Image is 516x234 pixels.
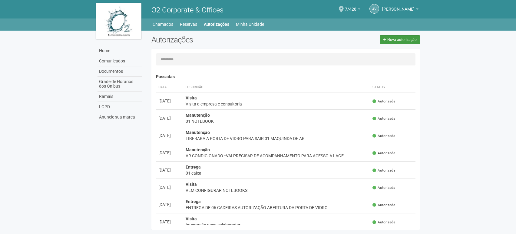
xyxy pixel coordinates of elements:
th: Descrição [183,82,370,92]
strong: Manutenção [186,113,210,118]
div: ENTREGA DE 06 CADEIRAS AUTORIZAÇÃO ABERTURA DA PORTA DE VIDRO [186,205,368,211]
span: Autorizada [372,220,395,225]
div: [DATE] [158,115,181,121]
a: Autorizações [204,20,229,28]
div: [DATE] [158,132,181,139]
a: AV [369,4,379,14]
div: 01 NOTEBOOK [186,118,368,124]
strong: Manutenção [186,130,210,135]
a: Grade de Horários dos Ônibus [98,77,142,92]
div: [DATE] [158,98,181,104]
a: Reservas [180,20,197,28]
strong: Manutenção [186,147,210,152]
span: Autorizada [372,133,395,139]
strong: Visita [186,95,197,100]
strong: Entrega [186,199,201,204]
div: [DATE] [158,202,181,208]
a: LGPD [98,102,142,112]
span: Autorizada [372,151,395,156]
a: Comunicados [98,56,142,66]
a: Ramais [98,92,142,102]
span: Autorizada [372,202,395,208]
span: Autorizada [372,185,395,190]
div: 01 caixa [186,170,368,176]
h4: Passadas [156,75,415,79]
div: [DATE] [158,184,181,190]
th: Data [156,82,183,92]
span: Autorizada [372,168,395,173]
div: VEM CONFIGURAR NOTEBOOKS [186,187,368,193]
div: Visita a empresa e consultoria [186,101,368,107]
th: Status [370,82,415,92]
a: Documentos [98,66,142,77]
strong: Entrega [186,165,201,169]
a: 7/428 [345,8,360,12]
a: Chamados [153,20,173,28]
span: Nova autorização [387,38,417,42]
span: Autorizada [372,99,395,104]
span: Autorizada [372,116,395,121]
a: Nova autorização [380,35,420,44]
span: O2 Corporate & Offices [151,6,223,14]
div: Integração novo colaborador [186,222,368,228]
span: Alexandre Victoriano Gomes [382,1,415,12]
img: logo.jpg [96,3,141,39]
div: AR CONDICIONADO *VAI PRECISAR DE ACOMPANHAMENTO PARA ACESSO A LAGE [186,153,368,159]
div: LIBERARA A PORTA DE VIDRO PARA SAIR 01 MAQUINDA DE AR [186,135,368,142]
a: Anuncie sua marca [98,112,142,122]
div: [DATE] [158,150,181,156]
a: Minha Unidade [236,20,264,28]
div: [DATE] [158,167,181,173]
h2: Autorizações [151,35,281,44]
strong: Visita [186,182,197,187]
div: [DATE] [158,219,181,225]
span: 7/428 [345,1,356,12]
a: Home [98,46,142,56]
strong: Visita [186,216,197,221]
a: [PERSON_NAME] [382,8,418,12]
